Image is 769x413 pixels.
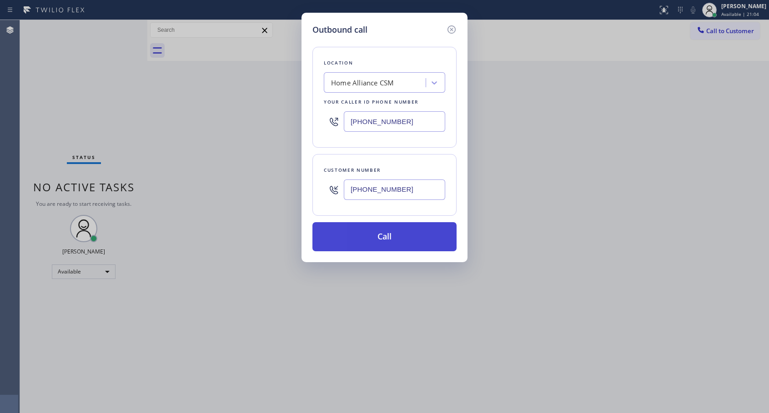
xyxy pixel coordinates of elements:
div: Your caller id phone number [324,97,445,107]
div: Customer number [324,165,445,175]
input: (123) 456-7890 [344,111,445,132]
button: Call [312,222,457,251]
div: Location [324,58,445,68]
div: Home Alliance CSM [331,78,394,88]
h5: Outbound call [312,24,367,36]
input: (123) 456-7890 [344,179,445,200]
